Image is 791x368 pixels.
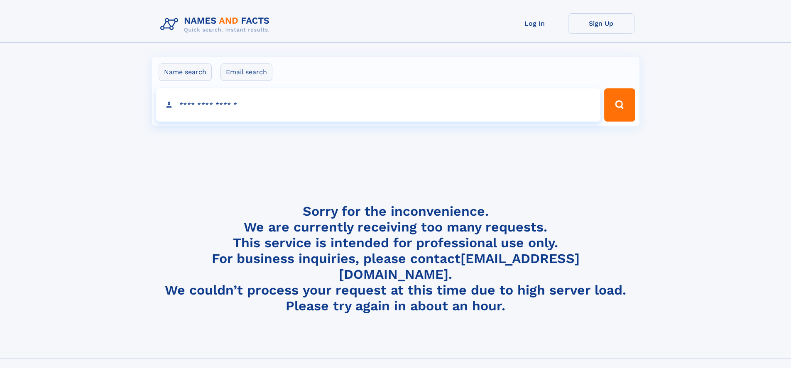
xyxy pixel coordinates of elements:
[156,88,601,122] input: search input
[159,63,212,81] label: Name search
[157,203,634,314] h4: Sorry for the inconvenience. We are currently receiving too many requests. This service is intend...
[568,13,634,34] a: Sign Up
[220,63,272,81] label: Email search
[157,13,277,36] img: Logo Names and Facts
[502,13,568,34] a: Log In
[339,251,580,282] a: [EMAIL_ADDRESS][DOMAIN_NAME]
[604,88,635,122] button: Search Button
